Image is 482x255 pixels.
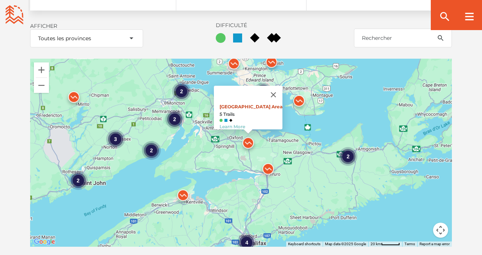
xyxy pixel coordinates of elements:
ion-icon: search [437,34,444,42]
div: 2 [142,141,161,160]
strong: 5 Trails [220,111,282,117]
label: Difficulté [216,22,273,29]
div: 4 [237,233,256,252]
a: Open this area in Google Maps (opens a new window) [32,237,57,247]
div: 2 [165,110,184,129]
a: Report a map error [419,242,450,246]
img: Google [32,237,57,247]
label: Afficher [30,23,49,29]
div: 2 [69,171,88,190]
a: Learn More [220,124,245,129]
a: Terms (opens in new tab) [404,242,415,246]
button: Keyboard shortcuts [288,241,320,247]
button: Zoom out [34,78,49,93]
button: search [429,29,452,47]
img: Blue Square [224,119,227,122]
span: Map data ©2025 Google [325,242,366,246]
input: Rechercher [354,29,452,47]
ion-icon: search [439,11,451,23]
button: Zoom in [34,62,49,77]
div: 4 [254,83,273,102]
div: 2 [339,147,357,165]
img: Green Circle [220,119,223,122]
button: Map Scale: 20 km per 46 pixels [368,241,402,247]
div: 2 [172,82,191,101]
div: 3 [106,129,125,148]
button: Map camera controls [433,223,448,238]
button: Close [264,86,282,104]
a: [GEOGRAPHIC_DATA] Area [220,104,282,109]
span: 20 km [371,242,381,246]
img: Black Diamond [229,119,232,122]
